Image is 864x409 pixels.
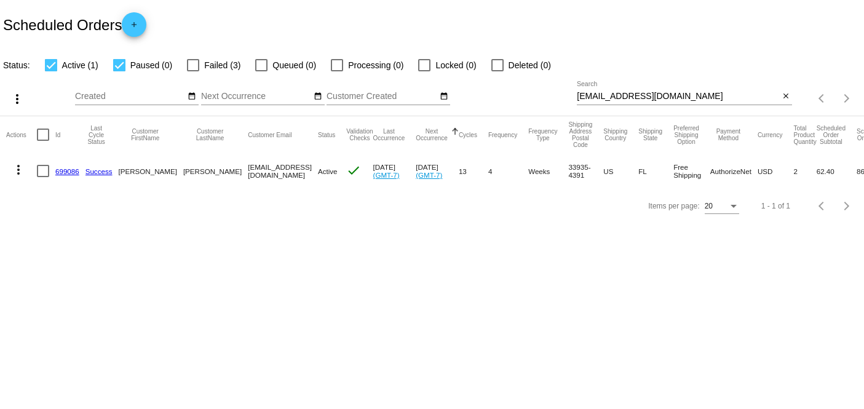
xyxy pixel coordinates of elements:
button: Change sorting for LastOccurrenceUtc [373,128,405,141]
mat-cell: [PERSON_NAME] [183,153,248,189]
mat-cell: [DATE] [373,153,416,189]
button: Change sorting for ShippingState [638,128,662,141]
span: Status: [3,60,30,70]
mat-header-cell: Total Product Quantity [793,116,816,153]
button: Change sorting for LastProcessingCycleId [85,125,108,145]
mat-select: Items per page: [705,202,739,211]
a: 699086 [55,167,79,175]
mat-cell: Weeks [528,153,568,189]
button: Clear [779,90,792,103]
span: Paused (0) [130,58,172,73]
input: Search [577,92,779,101]
button: Previous page [810,194,834,218]
mat-header-cell: Validation Checks [346,116,373,153]
input: Next Occurrence [201,92,312,101]
mat-cell: [DATE] [416,153,459,189]
button: Change sorting for CustomerFirstName [119,128,172,141]
span: Queued (0) [272,58,316,73]
mat-icon: check [346,163,361,178]
mat-cell: 33935-4391 [568,153,603,189]
span: Active [318,167,338,175]
button: Change sorting for Status [318,131,335,138]
div: Items per page: [648,202,699,210]
mat-cell: [EMAIL_ADDRESS][DOMAIN_NAME] [248,153,318,189]
mat-cell: 2 [793,153,816,189]
button: Change sorting for CustomerEmail [248,131,291,138]
span: 20 [705,202,713,210]
input: Created [75,92,186,101]
button: Next page [834,86,859,111]
button: Change sorting for Cycles [459,131,477,138]
button: Change sorting for Frequency [488,131,517,138]
button: Change sorting for CustomerLastName [183,128,237,141]
h2: Scheduled Orders [3,12,146,37]
mat-cell: US [603,153,638,189]
mat-cell: 62.40 [817,153,857,189]
button: Change sorting for ShippingCountry [603,128,627,141]
mat-icon: more_vert [10,92,25,106]
mat-cell: 13 [459,153,488,189]
mat-icon: date_range [314,92,322,101]
span: Active (1) [62,58,98,73]
button: Previous page [810,86,834,111]
button: Change sorting for PreferredShippingOption [673,125,699,145]
a: (GMT-7) [416,171,442,179]
span: Failed (3) [204,58,240,73]
mat-cell: 4 [488,153,528,189]
a: (GMT-7) [373,171,400,179]
mat-icon: date_range [440,92,448,101]
span: Deleted (0) [509,58,551,73]
button: Next page [834,194,859,218]
mat-cell: [PERSON_NAME] [119,153,183,189]
span: Locked (0) [435,58,476,73]
mat-cell: USD [758,153,794,189]
mat-header-cell: Actions [6,116,37,153]
span: Processing (0) [348,58,403,73]
mat-icon: date_range [188,92,196,101]
button: Change sorting for NextOccurrenceUtc [416,128,448,141]
button: Change sorting for ShippingPostcode [568,121,592,148]
a: Success [85,167,113,175]
div: 1 - 1 of 1 [761,202,790,210]
button: Change sorting for FrequencyType [528,128,557,141]
input: Customer Created [327,92,437,101]
mat-icon: more_vert [11,162,26,177]
button: Change sorting for Id [55,131,60,138]
button: Change sorting for PaymentMethod.Type [710,128,747,141]
mat-icon: add [127,20,141,35]
mat-cell: AuthorizeNet [710,153,758,189]
button: Change sorting for Subtotal [817,125,846,145]
mat-cell: FL [638,153,673,189]
mat-cell: Free Shipping [673,153,710,189]
mat-icon: close [782,92,790,101]
button: Change sorting for CurrencyIso [758,131,783,138]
